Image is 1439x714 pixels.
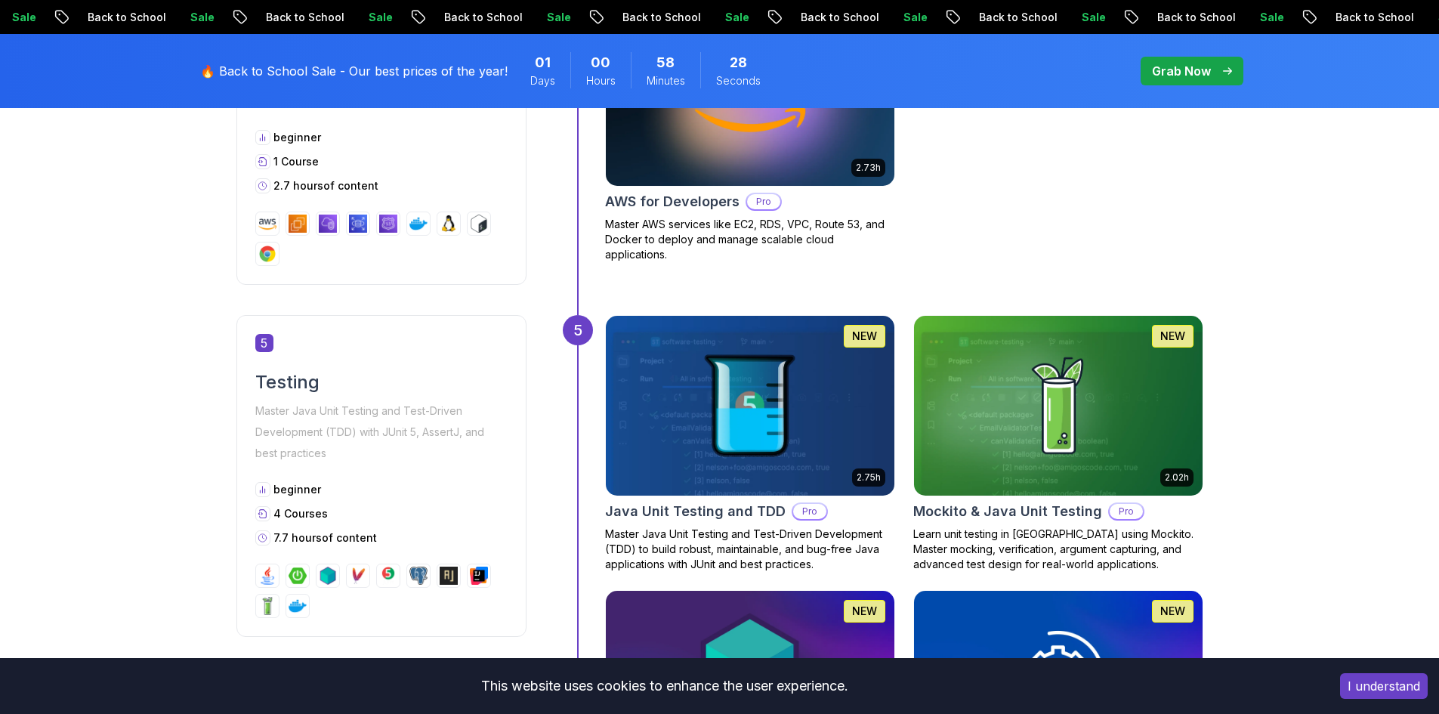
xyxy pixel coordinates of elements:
[255,370,508,394] h2: Testing
[530,73,555,88] span: Days
[1165,471,1189,484] p: 2.02h
[1152,62,1211,80] p: Grab Now
[200,62,508,80] p: 🔥 Back to School Sale - Our best prices of the year!
[913,501,1102,522] h2: Mockito & Java Unit Testing
[913,527,1203,572] p: Learn unit testing in [GEOGRAPHIC_DATA] using Mockito. Master mocking, verification, argument cap...
[354,10,403,25] p: Sale
[586,73,616,88] span: Hours
[1160,604,1185,619] p: NEW
[605,217,895,262] p: Master AWS services like EC2, RDS, VPC, Route 53, and Docker to deploy and manage scalable cloud ...
[379,215,397,233] img: route53 logo
[440,567,458,585] img: assertj logo
[605,5,895,262] a: AWS for Developers card2.73hJUST RELEASEDAWS for DevelopersProMaster AWS services like EC2, RDS, ...
[258,245,276,263] img: chrome logo
[1160,329,1185,344] p: NEW
[252,10,354,25] p: Back to School
[711,10,759,25] p: Sale
[1246,10,1294,25] p: Sale
[289,597,307,615] img: docker logo
[730,52,747,73] span: 28 Seconds
[255,334,273,352] span: 5
[319,215,337,233] img: vpc logo
[857,471,881,484] p: 2.75h
[289,567,307,585] img: spring-boot logo
[440,215,458,233] img: linux logo
[470,215,488,233] img: bash logo
[793,504,826,519] p: Pro
[605,527,895,572] p: Master Java Unit Testing and Test-Driven Development (TDD) to build robust, maintainable, and bug...
[786,10,889,25] p: Back to School
[349,215,367,233] img: rds logo
[605,315,895,572] a: Java Unit Testing and TDD card2.75hNEWJava Unit Testing and TDDProMaster Java Unit Testing and Te...
[889,10,937,25] p: Sale
[11,669,1317,703] div: This website uses cookies to enhance the user experience.
[289,215,307,233] img: ec2 logo
[606,316,894,496] img: Java Unit Testing and TDD card
[273,507,328,520] span: 4 Courses
[563,315,593,345] div: 5
[716,73,761,88] span: Seconds
[430,10,533,25] p: Back to School
[608,10,711,25] p: Back to School
[605,501,786,522] h2: Java Unit Testing and TDD
[852,604,877,619] p: NEW
[1321,10,1424,25] p: Back to School
[533,10,581,25] p: Sale
[255,400,508,464] p: Master Java Unit Testing and Test-Driven Development (TDD) with JUnit 5, AssertJ, and best practices
[258,215,276,233] img: aws logo
[647,73,685,88] span: Minutes
[73,10,176,25] p: Back to School
[1340,673,1428,699] button: Accept cookies
[1143,10,1246,25] p: Back to School
[273,530,377,546] p: 7.7 hours of content
[965,10,1067,25] p: Back to School
[470,567,488,585] img: intellij logo
[913,315,1203,572] a: Mockito & Java Unit Testing card2.02hNEWMockito & Java Unit TestingProLearn unit testing in [GEOG...
[409,567,428,585] img: postgres logo
[914,316,1203,496] img: Mockito & Java Unit Testing card
[379,567,397,585] img: junit logo
[591,52,610,73] span: 0 Hours
[349,567,367,585] img: maven logo
[319,567,337,585] img: testcontainers logo
[273,482,321,497] p: beginner
[273,155,319,168] span: 1 Course
[856,162,881,174] p: 2.73h
[852,329,877,344] p: NEW
[176,10,224,25] p: Sale
[605,191,740,212] h2: AWS for Developers
[656,52,675,73] span: 58 Minutes
[273,178,378,193] p: 2.7 hours of content
[1067,10,1116,25] p: Sale
[273,130,321,145] p: beginner
[409,215,428,233] img: docker logo
[258,597,276,615] img: mockito logo
[747,194,780,209] p: Pro
[1110,504,1143,519] p: Pro
[258,567,276,585] img: java logo
[535,52,551,73] span: 1 Days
